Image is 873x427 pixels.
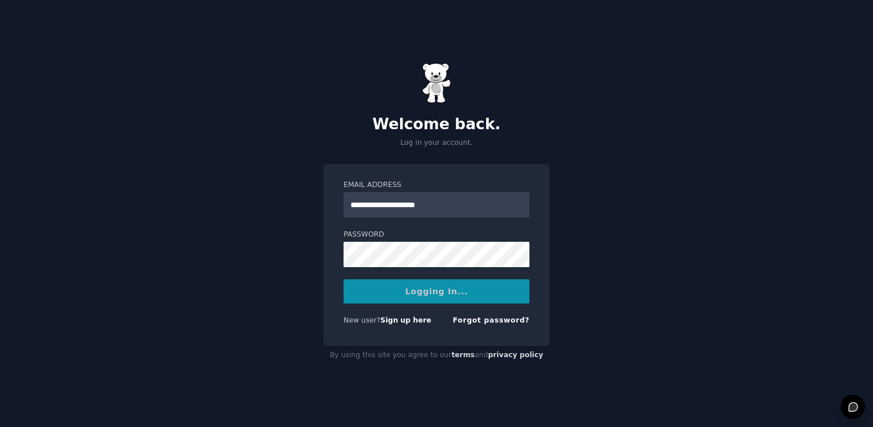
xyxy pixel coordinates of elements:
[323,138,550,148] p: Log in your account.
[323,115,550,134] h2: Welcome back.
[422,63,451,103] img: Gummy Bear
[452,351,475,359] a: terms
[380,316,431,324] a: Sign up here
[453,316,529,324] a: Forgot password?
[488,351,543,359] a: privacy policy
[344,180,529,190] label: Email Address
[323,346,550,365] div: By using this site you agree to our and
[344,316,380,324] span: New user?
[344,230,529,240] label: Password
